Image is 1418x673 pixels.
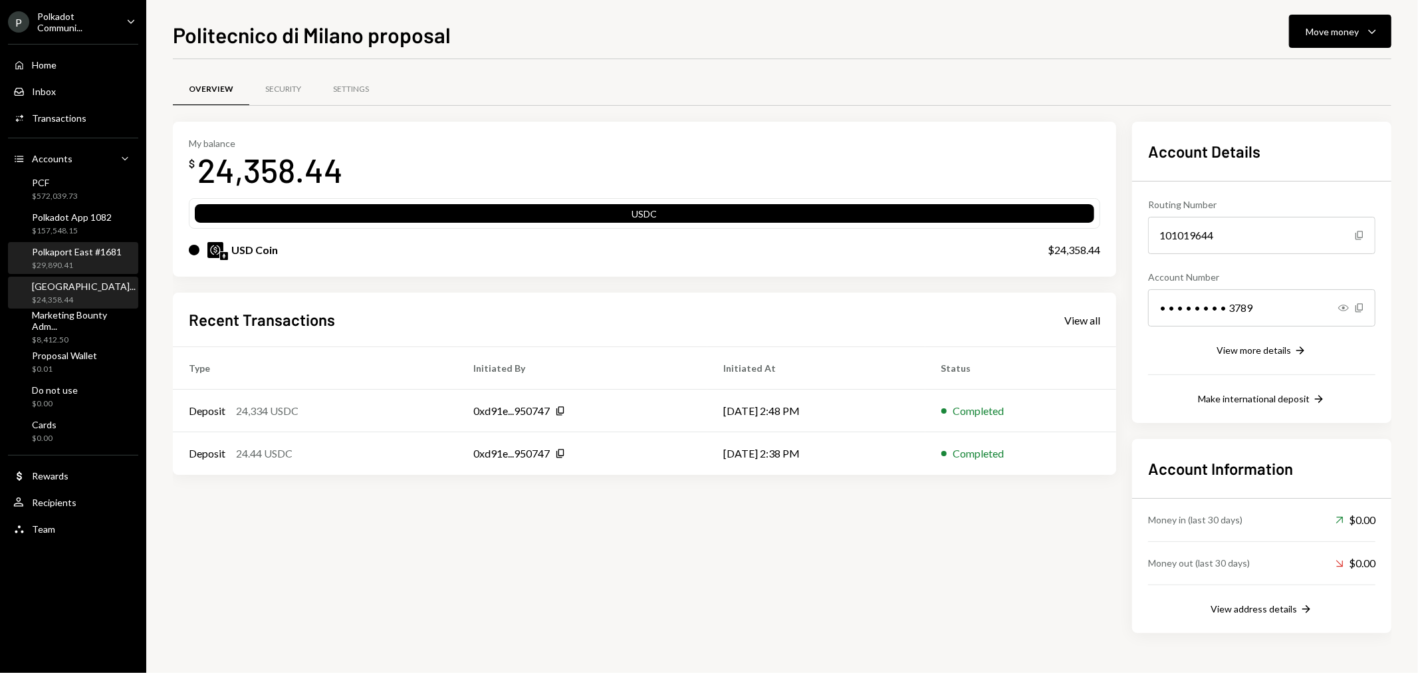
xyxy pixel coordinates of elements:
td: [DATE] 2:48 PM [707,390,925,432]
div: Make international deposit [1198,393,1310,404]
div: $8,412.50 [32,335,133,346]
a: Accounts [8,146,138,170]
a: Marketing Bounty Adm...$8,412.50 [8,311,138,343]
a: Rewards [8,464,138,487]
div: Move money [1306,25,1359,39]
a: View all [1064,313,1100,327]
a: Team [8,517,138,541]
div: Money in (last 30 days) [1148,513,1242,527]
div: Deposit [189,403,225,419]
button: View more details [1217,344,1307,358]
button: Move money [1289,15,1391,48]
div: PCF [32,177,78,188]
div: Transactions [32,112,86,124]
h2: Account Information [1148,458,1375,479]
div: USDC [195,207,1094,225]
div: 24.44 USDC [236,446,293,462]
img: ethereum-mainnet [220,252,228,260]
div: Team [32,523,55,535]
div: My balance [189,138,343,149]
div: Inbox [32,86,56,97]
div: Do not use [32,384,78,396]
a: Do not use$0.00 [8,380,138,412]
div: 24,334 USDC [236,403,298,419]
a: Proposal Wallet$0.01 [8,346,138,378]
div: Security [265,84,301,95]
div: Recipients [32,497,76,508]
div: Polkadot Communi... [37,11,116,33]
th: Initiated At [707,347,925,390]
div: $24,358.44 [1048,242,1100,258]
div: USD Coin [231,242,278,258]
button: Make international deposit [1198,392,1326,407]
a: PCF$572,039.73 [8,173,138,205]
h2: Recent Transactions [189,309,335,331]
div: Cards [32,419,57,430]
div: Marketing Bounty Adm... [32,309,133,332]
a: Settings [317,72,385,106]
a: Polkaport East #1681$29,890.41 [8,242,138,274]
a: [GEOGRAPHIC_DATA]...$24,358.44 [8,277,141,309]
div: $157,548.15 [32,225,112,237]
div: Overview [189,84,233,95]
a: Inbox [8,79,138,103]
th: Initiated By [457,347,707,390]
div: 0xd91e...950747 [473,403,550,419]
div: Account Number [1148,270,1375,284]
a: Transactions [8,106,138,130]
th: Type [173,347,457,390]
div: $572,039.73 [32,191,78,202]
div: View more details [1217,344,1291,356]
a: Polkadot App 1082$157,548.15 [8,207,138,239]
div: Rewards [32,470,68,481]
div: P [8,11,29,33]
div: • • • • • • • • 3789 [1148,289,1375,327]
div: Polkaport East #1681 [32,246,122,257]
div: View all [1064,314,1100,327]
div: $0.00 [32,433,57,444]
div: Polkadot App 1082 [32,211,112,223]
div: $0.00 [32,398,78,410]
th: Status [925,347,1116,390]
div: [GEOGRAPHIC_DATA]... [32,281,136,292]
div: Accounts [32,153,72,164]
div: 0xd91e...950747 [473,446,550,462]
div: Completed [953,446,1004,462]
div: 101019644 [1148,217,1375,254]
div: View address details [1211,603,1297,614]
div: $0.01 [32,364,97,375]
div: Settings [333,84,369,95]
a: Home [8,53,138,76]
div: $29,890.41 [32,260,122,271]
div: Proposal Wallet [32,350,97,361]
div: $ [189,157,195,170]
h2: Account Details [1148,140,1375,162]
a: Security [249,72,317,106]
div: Deposit [189,446,225,462]
a: Recipients [8,490,138,514]
div: $0.00 [1336,555,1375,571]
div: Routing Number [1148,198,1375,211]
button: View address details [1211,603,1313,617]
img: USDC [207,242,223,258]
div: Money out (last 30 days) [1148,556,1250,570]
div: 24,358.44 [197,149,343,191]
div: Completed [953,403,1004,419]
div: Home [32,59,57,70]
div: $24,358.44 [32,295,136,306]
div: $0.00 [1336,512,1375,528]
a: Overview [173,72,249,106]
a: Cards$0.00 [8,415,138,447]
td: [DATE] 2:38 PM [707,432,925,475]
h1: Politecnico di Milano proposal [173,21,451,48]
